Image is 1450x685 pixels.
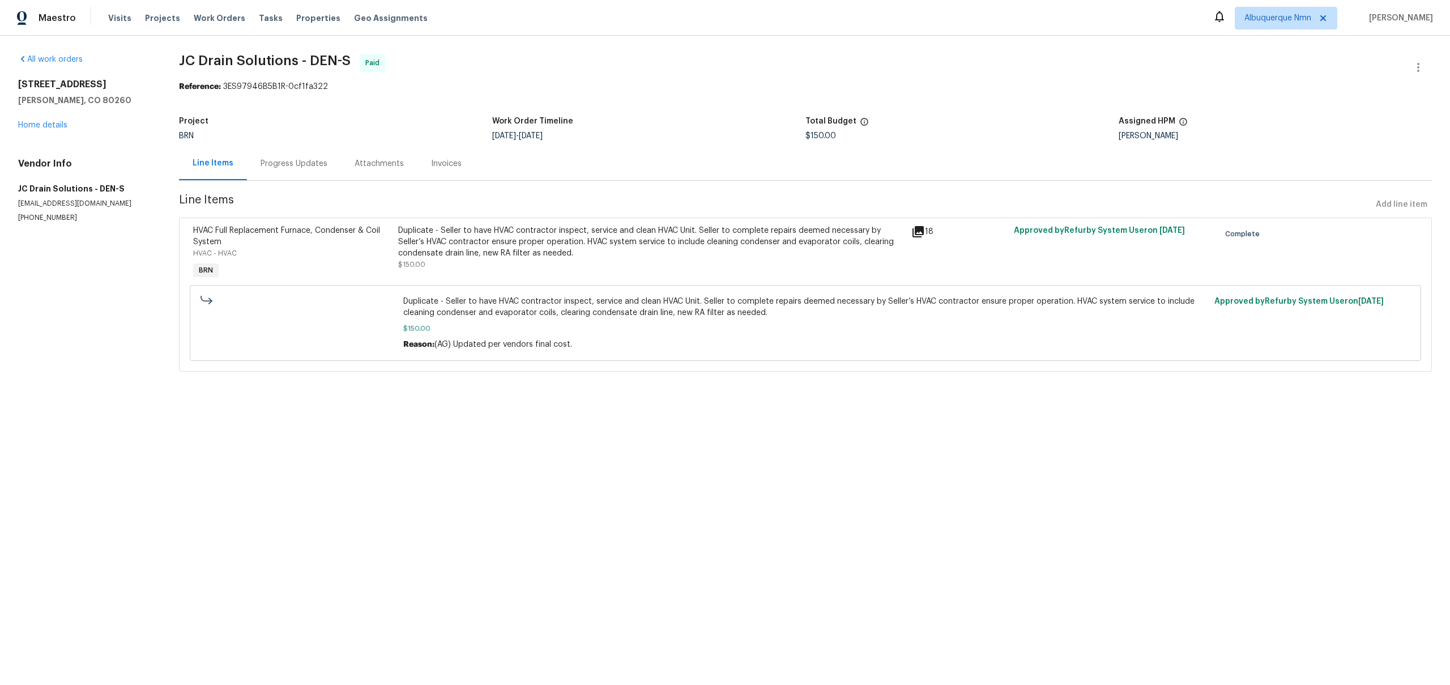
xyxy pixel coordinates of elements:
span: Line Items [179,194,1371,215]
span: Maestro [39,12,76,24]
div: Line Items [193,158,233,169]
div: Invoices [431,158,462,169]
div: 18 [911,225,1007,239]
span: BRN [194,265,217,276]
h2: [STREET_ADDRESS] [18,79,152,90]
span: Complete [1225,228,1264,240]
span: Tasks [259,14,283,22]
span: Geo Assignments [354,12,428,24]
span: Approved by Refurby System User on [1014,227,1185,235]
h5: Assigned HPM [1119,117,1175,125]
div: Duplicate - Seller to have HVAC contractor inspect, service and clean HVAC Unit. Seller to comple... [398,225,905,259]
span: $150.00 [398,261,425,268]
div: Attachments [355,158,404,169]
a: Home details [18,121,67,129]
span: HVAC - HVAC [193,250,237,257]
span: [DATE] [492,132,516,140]
span: (AG) Updated per vendors final cost. [434,341,572,348]
span: The total cost of line items that have been proposed by Opendoor. This sum includes line items th... [860,117,869,132]
h5: JC Drain Solutions - DEN-S [18,183,152,194]
span: The hpm assigned to this work order. [1179,117,1188,132]
span: Work Orders [194,12,245,24]
span: [DATE] [1358,297,1384,305]
span: JC Drain Solutions - DEN-S [179,54,351,67]
p: [PHONE_NUMBER] [18,213,152,223]
span: Approved by Refurby System User on [1214,297,1384,305]
span: Duplicate - Seller to have HVAC contractor inspect, service and clean HVAC Unit. Seller to comple... [403,296,1208,318]
span: Projects [145,12,180,24]
div: 3ES97946B5B1R-0cf1fa322 [179,81,1432,92]
span: [PERSON_NAME] [1364,12,1433,24]
span: Paid [365,57,384,69]
span: HVAC Full Replacement Furnace, Condenser & Coil System [193,227,380,246]
span: - [492,132,543,140]
span: Properties [296,12,340,24]
span: $150.00 [403,323,1208,334]
div: [PERSON_NAME] [1119,132,1432,140]
span: BRN [179,132,194,140]
h4: Vendor Info [18,158,152,169]
p: [EMAIL_ADDRESS][DOMAIN_NAME] [18,199,152,209]
h5: Work Order Timeline [492,117,573,125]
div: Progress Updates [261,158,327,169]
span: Albuquerque Nmn [1244,12,1311,24]
h5: [PERSON_NAME], CO 80260 [18,95,152,106]
span: Reason: [403,341,434,348]
h5: Project [179,117,208,125]
a: All work orders [18,56,83,63]
span: [DATE] [519,132,543,140]
span: [DATE] [1159,227,1185,235]
h5: Total Budget [805,117,856,125]
span: $150.00 [805,132,836,140]
span: Visits [108,12,131,24]
b: Reference: [179,83,221,91]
